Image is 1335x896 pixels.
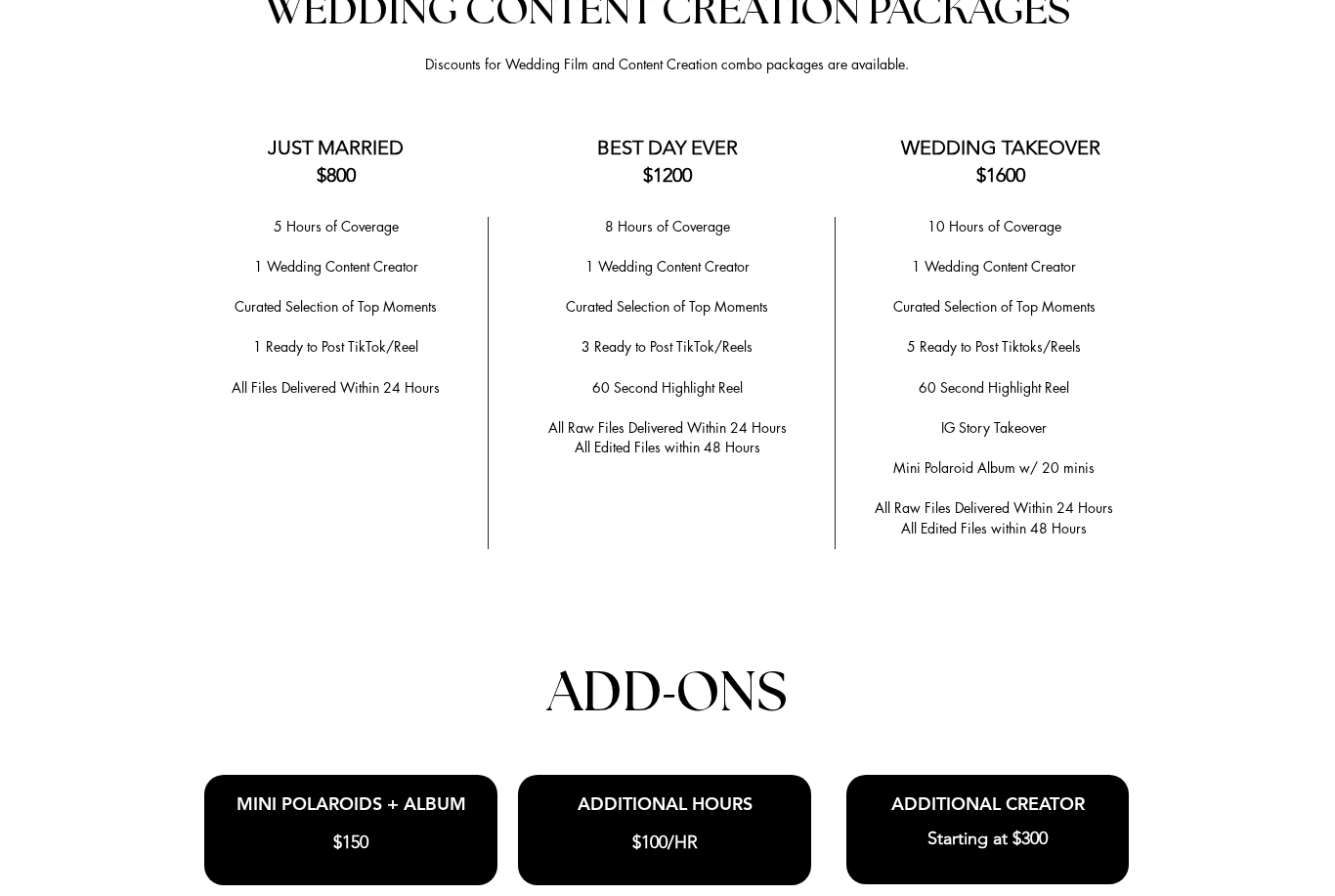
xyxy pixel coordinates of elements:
span: $150 [333,832,368,853]
span: ADD [547,666,663,721]
span: 1 Wedding Content Creator [585,257,750,276]
span: IG Story Takeover [941,418,1047,437]
span: All Edited Files within 48 Hours [901,519,1087,537]
span: 5 Hours of Coverage [274,217,399,235]
span: 10 Hours of Coverage [927,217,1061,235]
span: 3 Ready to Post TikTok/Reels [581,337,753,356]
span: ADDITIONAL HOURS [578,792,753,815]
span: WEDDING TAKEOVER $1600 [901,136,1100,187]
span: 8 Hours of Coverage [605,217,730,235]
span: 1 Wedding Content Creator [912,257,1076,276]
span: Discounts for Wedding Film and Content Creation combo packages are available. [425,55,909,73]
span: 60 Second Highlight Reel [592,378,743,397]
span: 60 Second Highlight Reel [919,378,1069,397]
span: 1 Ready to Post TikTok/Reel [253,337,418,356]
span: - [663,657,675,724]
span: Mini Polaroid Album w/ 20 minis [893,458,1095,477]
span: BEST DAY EVER $1200 [597,136,738,187]
span: All Edited Files within 48 Hours [575,438,760,456]
span: MINI POLAROIDS + ALBUM [237,792,466,815]
span: ​Curated Selection of Top Moments [566,297,768,316]
span: JUST MARRIED [268,136,404,159]
span: Curated Selection of Top Moments [893,297,1096,316]
span: 1 Wedding Content Creator [254,257,418,276]
span: $800 [317,163,356,187]
span: ADDITIONAL CREATOR [891,792,1085,815]
span: ​Curated Selection of Top Moments [235,297,437,316]
span: Starting at $300 [927,828,1048,849]
span: 5 Ready to Post Tiktoks/Reels [907,337,1081,356]
span: ONS [675,666,787,721]
span: All Raw Files Delivered Within 24 Hours [548,418,787,437]
span: $100/HR [632,832,698,853]
span: All Files Delivered Within 24 Hours [232,378,440,397]
span: All Raw Files Delivered Within 24 Hours [875,498,1113,517]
